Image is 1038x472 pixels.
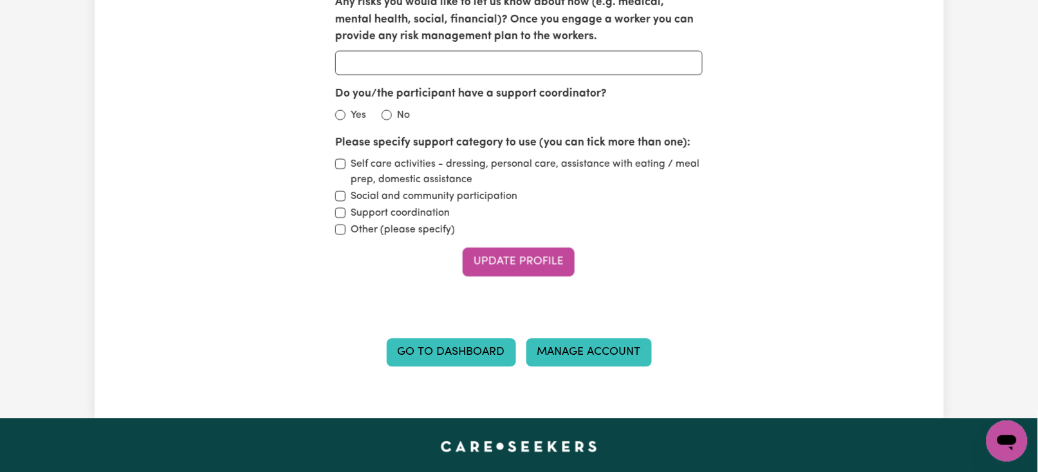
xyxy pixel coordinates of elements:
[351,189,517,204] label: Social and community participation
[441,442,597,452] a: Careseekers home page
[351,156,703,187] label: Self care activities - dressing, personal care, assistance with eating / meal prep, domestic assi...
[335,135,690,151] label: Please specify support category to use (you can tick more than one):
[351,222,455,238] label: Other (please specify)
[387,339,516,367] a: Go to Dashboard
[335,86,607,102] label: Do you/the participant have a support coordinator?
[351,108,366,123] label: Yes
[463,248,575,276] button: Update Profile
[526,339,652,367] a: Manage Account
[987,420,1028,462] iframe: Button to launch messaging window
[351,205,450,221] label: Support coordination
[397,108,410,123] label: No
